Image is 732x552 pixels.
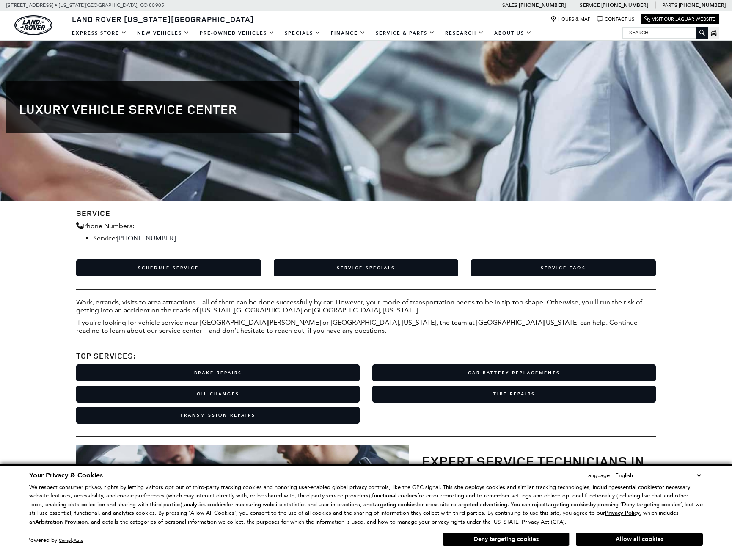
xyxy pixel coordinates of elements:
[132,26,195,41] a: New Vehicles
[373,501,417,508] strong: targeting cookies
[35,518,88,526] strong: Arbitration Provision
[72,14,254,24] span: Land Rover [US_STATE][GEOGRAPHIC_DATA]
[679,2,726,8] a: [PHONE_NUMBER]
[76,352,656,360] h3: Top Services:
[93,234,117,242] span: Service:
[14,15,52,35] a: land-rover
[443,533,570,546] button: Deny targeting cookies
[29,471,103,480] span: Your Privacy & Cookies
[471,259,656,276] a: Service FAQs
[601,2,648,8] a: [PHONE_NUMBER]
[29,483,703,527] p: We respect consumer privacy rights by letting visitors opt out of third-party tracking cookies an...
[372,364,656,381] a: Car Battery Replacements
[440,26,489,41] a: Research
[613,471,703,480] select: Language Select
[372,492,417,500] strong: functional cookies
[371,26,440,41] a: Service & Parts
[372,386,656,403] a: Tire Repairs
[580,2,600,8] span: Service
[605,509,640,517] u: Privacy Policy
[76,209,656,218] h3: Service
[615,483,657,491] strong: essential cookies
[59,538,83,543] a: ComplyAuto
[597,16,634,22] a: Contact Us
[83,222,134,230] span: Phone Numbers:
[76,386,360,403] a: Oil Changes
[195,26,280,41] a: Pre-Owned Vehicles
[585,472,611,478] div: Language:
[422,452,644,485] strong: Expert Service Technicians in [US_STATE][GEOGRAPHIC_DATA]
[662,2,677,8] span: Parts
[274,259,459,276] a: Service Specials
[280,26,326,41] a: Specials
[14,15,52,35] img: Land Rover
[19,102,286,116] h1: Luxury Vehicle Service Center
[489,26,537,41] a: About Us
[76,318,656,334] p: If you’re looking for vehicle service near [GEOGRAPHIC_DATA][PERSON_NAME] or [GEOGRAPHIC_DATA], [...
[184,501,226,508] strong: analytics cookies
[76,259,261,276] a: Schedule Service
[623,28,707,38] input: Search
[6,2,164,8] a: [STREET_ADDRESS] • [US_STATE][GEOGRAPHIC_DATA], CO 80905
[76,407,360,424] a: Transmission Repairs
[576,533,703,546] button: Allow all cookies
[117,234,176,242] a: [PHONE_NUMBER]
[519,2,566,8] a: [PHONE_NUMBER]
[550,16,591,22] a: Hours & Map
[67,14,259,24] a: Land Rover [US_STATE][GEOGRAPHIC_DATA]
[605,510,640,516] a: Privacy Policy
[76,364,360,381] a: Brake Repairs
[67,26,132,41] a: EXPRESS STORE
[67,26,537,41] nav: Main Navigation
[27,538,83,543] div: Powered by
[326,26,371,41] a: Finance
[546,501,590,508] strong: targeting cookies
[644,16,715,22] a: Visit Our Jaguar Website
[502,2,517,8] span: Sales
